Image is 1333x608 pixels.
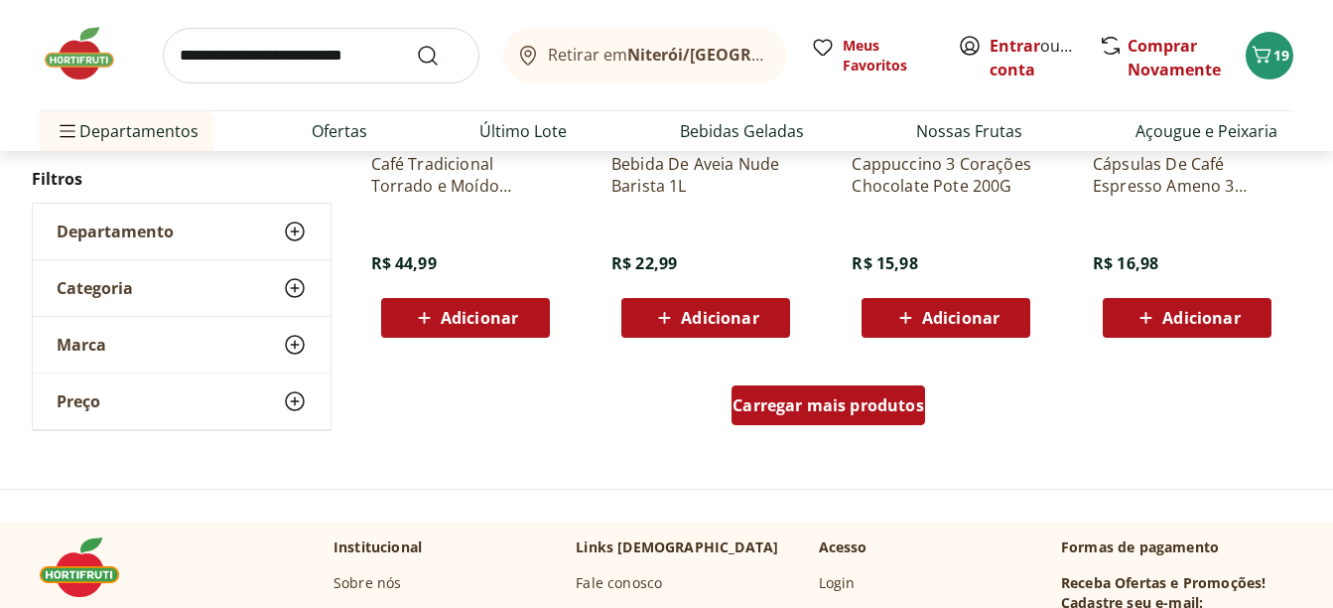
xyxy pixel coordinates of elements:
[163,28,479,83] input: search
[843,36,934,76] span: Meus Favoritos
[548,46,767,64] span: Retirar em
[333,573,401,593] a: Sobre nós
[40,537,139,597] img: Hortifruti
[611,153,800,197] a: Bebida De Aveia Nude Barista 1L
[576,537,778,557] p: Links [DEMOGRAPHIC_DATA]
[733,397,924,413] span: Carregar mais produtos
[732,385,925,433] a: Carregar mais produtos
[627,44,854,66] b: Niterói/[GEOGRAPHIC_DATA]
[1103,298,1271,338] button: Adicionar
[57,335,106,355] span: Marca
[312,119,367,143] a: Ofertas
[1162,310,1240,326] span: Adicionar
[681,310,758,326] span: Adicionar
[40,24,139,83] img: Hortifruti
[1093,153,1281,197] a: Cápsulas De Café Espresso Ameno 3 Corações 80G
[33,204,331,259] button: Departamento
[381,298,550,338] button: Adicionar
[819,573,856,593] a: Login
[371,153,560,197] a: Café Tradicional Torrado e Moído Natural da Terra 500g
[852,252,917,274] span: R$ 15,98
[56,107,199,155] span: Departamentos
[852,153,1040,197] a: Cappuccino 3 Corações Chocolate Pote 200G
[503,28,787,83] button: Retirar emNiterói/[GEOGRAPHIC_DATA]
[1128,35,1221,80] a: Comprar Novamente
[611,252,677,274] span: R$ 22,99
[1246,32,1293,79] button: Carrinho
[32,159,332,199] h2: Filtros
[621,298,790,338] button: Adicionar
[56,107,79,155] button: Menu
[862,298,1030,338] button: Adicionar
[1061,573,1266,593] h3: Receba Ofertas e Promoções!
[33,317,331,373] button: Marca
[1093,252,1158,274] span: R$ 16,98
[1135,119,1277,143] a: Açougue e Peixaria
[680,119,804,143] a: Bebidas Geladas
[33,260,331,316] button: Categoria
[1273,46,1289,65] span: 19
[57,222,174,241] span: Departamento
[576,573,662,593] a: Fale conosco
[990,35,1040,57] a: Entrar
[333,537,422,557] p: Institucional
[811,36,934,76] a: Meus Favoritos
[819,537,867,557] p: Acesso
[371,252,437,274] span: R$ 44,99
[990,35,1099,80] a: Criar conta
[416,44,464,68] button: Submit Search
[990,34,1078,81] span: ou
[33,374,331,429] button: Preço
[922,310,1000,326] span: Adicionar
[479,119,567,143] a: Último Lote
[916,119,1022,143] a: Nossas Frutas
[57,391,100,411] span: Preço
[1061,537,1293,557] p: Formas de pagamento
[441,310,518,326] span: Adicionar
[57,278,133,298] span: Categoria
